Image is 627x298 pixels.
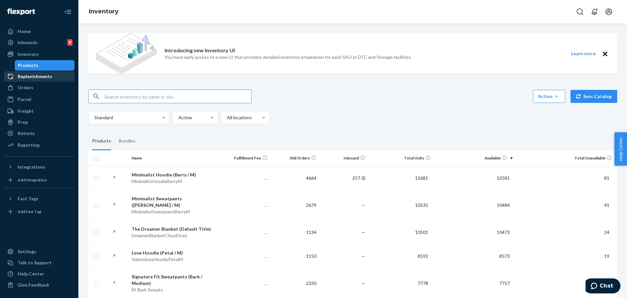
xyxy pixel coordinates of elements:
div: Inventory [18,51,39,58]
div: Parcel [18,96,31,103]
th: Total Unavailable [515,150,617,166]
button: Give Feedback [4,280,74,290]
div: Prep [18,119,28,125]
div: The Dreamer Blanket (Default Title) [132,226,218,232]
a: Products [15,60,75,71]
span: 41 [602,202,612,208]
div: Returns [18,130,35,137]
button: Open account menu [602,5,615,18]
a: Settings [4,246,74,257]
span: 8592 [415,253,431,259]
div: Action [538,93,560,100]
button: Close [601,50,609,58]
a: Inbounds9 [4,37,74,48]
p: ... [224,229,267,236]
a: Home [4,26,74,37]
th: Total Units [368,150,433,166]
a: Returns [4,128,74,139]
a: Inventory [4,49,74,59]
span: 7778 [415,280,431,286]
input: All locations [226,114,227,121]
span: 19 [602,253,612,259]
div: Help Center [18,271,44,277]
button: Learn more [567,50,600,58]
button: Fast Tags [4,193,74,204]
a: Help Center [4,269,74,279]
p: Introducing new Inventory UI [165,47,235,54]
div: Talk to Support [18,259,52,266]
td: 1150 [270,244,319,268]
th: 30d Orders [270,150,319,166]
p: ... [224,280,267,287]
div: Add Integration [18,177,47,183]
input: Search inventory by name or sku [104,90,251,103]
div: M. Bark Sweats [132,287,218,293]
div: ValentinesHoodiePetalM [132,256,218,263]
p: ... [224,202,267,208]
th: Inbound [319,150,368,166]
span: — [362,253,365,259]
button: Action [533,90,565,103]
td: 1134 [270,220,319,244]
div: Products [92,132,111,150]
button: Close Navigation [61,5,74,18]
button: Integrations [4,162,74,172]
iframe: Opens a widget where you can chat to one of our agents [586,278,620,295]
div: Love Hoodie (Petal / M) [132,250,218,256]
span: 81 [602,175,612,181]
td: 4664 [270,166,319,190]
td: 257 [319,166,368,190]
div: Home [18,28,31,35]
div: Fast Tags [18,195,39,202]
span: 10484 [494,202,512,208]
a: Reporting [4,140,74,150]
button: Talk to Support [4,257,74,268]
button: Open Search Box [573,5,587,18]
button: Sync Catalog [571,90,617,103]
a: Parcel [4,94,74,105]
span: 12581 [494,175,512,181]
div: 9 [67,39,72,46]
ol: breadcrumbs [84,2,124,21]
div: Freight [18,108,34,114]
th: Name [129,150,221,166]
img: new-reports-banner-icon.82668bd98b6a51aee86340f2a7b77ae3.png [96,33,157,74]
td: 2679 [270,190,319,220]
button: Open notifications [588,5,601,18]
div: Signature Fit Sweatpants (Bark / Medium) [132,273,218,287]
th: Available [433,150,515,166]
span: 12681 [412,175,431,181]
span: — [362,229,365,235]
div: MinimalistHoodieBerryM [132,178,218,185]
button: Help Center [614,132,627,166]
span: 8573 [497,253,512,259]
div: Add Fast Tag [18,209,41,214]
p: You have early access to a new UI that provides detailed inventory breakdown for each SKU at DTC ... [165,54,412,60]
span: 24 [602,229,612,235]
a: Replenishments [4,71,74,82]
span: — [362,280,365,286]
span: — [362,202,365,208]
div: Bundles [119,132,136,150]
div: Inbounds [18,39,38,46]
a: Add Integration [4,175,74,185]
div: Products [18,62,38,69]
div: DreamerBlanketCloudGrey [132,232,218,239]
div: Minimalist Sweatpants ([PERSON_NAME] / M) [132,195,218,208]
div: Settings [18,248,36,255]
a: Freight [4,106,74,116]
a: Inventory [89,8,119,15]
span: 10501 [412,229,431,235]
a: Orders [4,82,74,93]
div: Reporting [18,142,40,148]
div: Integrations [18,164,45,170]
div: Orders [18,84,33,91]
span: 7717 [497,280,512,286]
div: MinimalistSweatpantBerryM [132,208,218,215]
span: 10535 [412,202,431,208]
div: Minimalist Hoodie (Berry / M) [132,172,218,178]
p: ... [224,253,267,259]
